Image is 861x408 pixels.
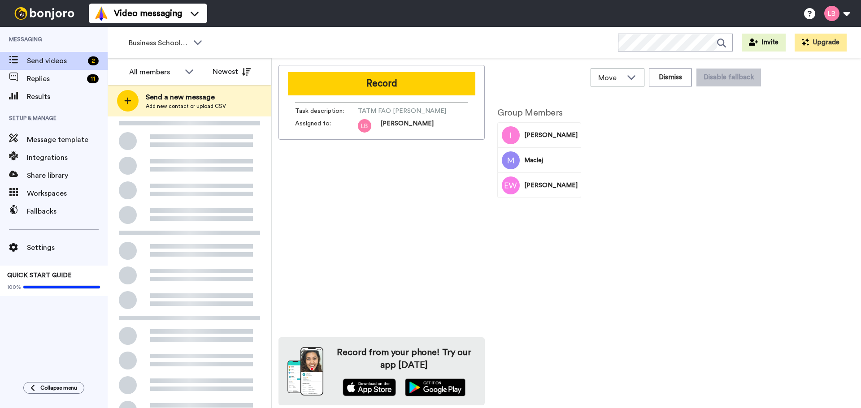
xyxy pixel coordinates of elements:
img: Image of Ioannis [502,126,520,144]
img: appstore [343,378,396,396]
span: [PERSON_NAME] [524,181,578,190]
img: playstore [405,378,465,396]
button: Newest [206,63,257,81]
span: Settings [27,242,108,253]
div: 2 [88,56,99,65]
span: Assigned to: [295,119,358,133]
span: [PERSON_NAME] [380,119,434,133]
span: Share library [27,170,108,181]
span: Business School 2025 [129,38,189,48]
img: 6eac5c2d-50a3-4b5c-9fd8-84f965c1e8e2.png [358,119,371,133]
button: Upgrade [795,34,847,52]
span: Collapse menu [40,384,77,391]
span: Send videos [27,56,84,66]
button: Record [288,72,475,95]
span: Replies [27,73,83,84]
span: Video messaging [114,7,182,20]
span: Maclej [524,156,578,165]
span: Add new contact or upload CSV [146,103,226,110]
div: 11 [87,74,99,83]
span: [PERSON_NAME] [524,131,578,140]
button: Disable fallback [696,69,761,86]
span: TATM FAO [PERSON_NAME] [358,107,446,116]
h4: Record from your phone! Try our app [DATE] [332,346,476,371]
h2: Group Members [497,108,581,118]
span: 100% [7,283,21,291]
img: Image of Maclej [502,151,520,169]
span: Move [598,73,622,83]
button: Invite [742,34,786,52]
span: Fallbacks [27,206,108,217]
div: All members [129,67,180,77]
span: Message template [27,134,108,145]
span: Task description : [295,107,358,116]
button: Collapse menu [23,382,84,394]
img: bj-logo-header-white.svg [11,7,78,20]
img: vm-color.svg [94,6,109,21]
span: QUICK START GUIDE [7,272,72,279]
span: Workspaces [27,188,108,199]
span: Send a new message [146,92,226,103]
button: Dismiss [649,69,692,86]
span: Results [27,91,108,102]
span: Integrations [27,152,108,163]
img: Image of Elsie Walker [502,176,520,194]
img: download [287,347,323,395]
